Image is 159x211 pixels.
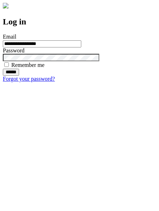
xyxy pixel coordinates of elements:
[3,34,16,40] label: Email
[11,62,45,68] label: Remember me
[3,17,156,27] h2: Log in
[3,76,55,82] a: Forgot your password?
[3,3,8,8] img: logo-4e3dc11c47720685a147b03b5a06dd966a58ff35d612b21f08c02c0306f2b779.png
[3,47,24,53] label: Password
